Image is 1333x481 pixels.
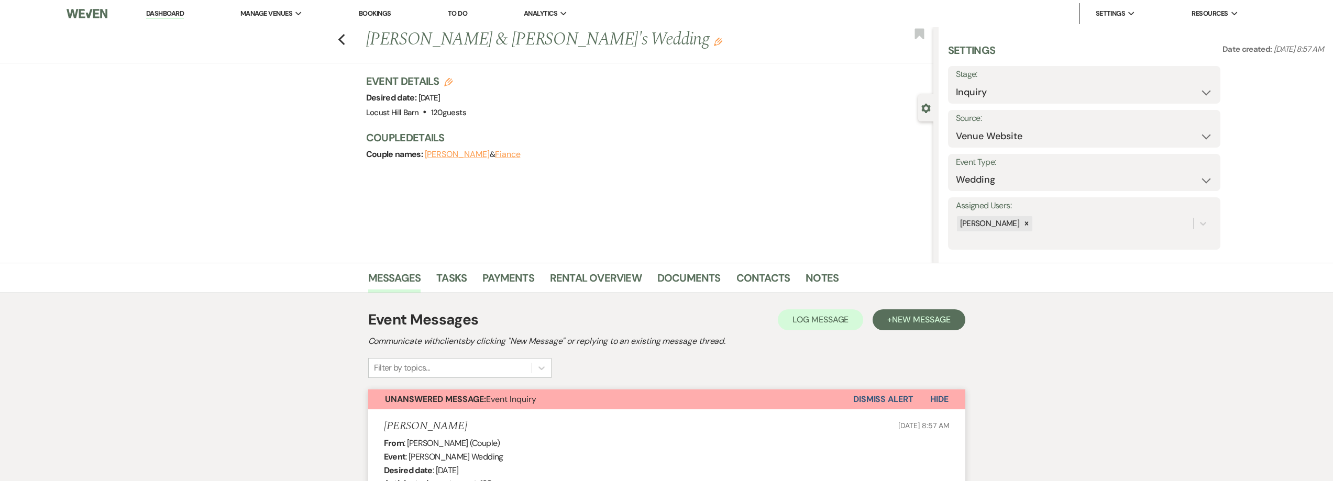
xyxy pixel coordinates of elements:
[792,314,849,325] span: Log Message
[368,309,479,331] h1: Event Messages
[956,155,1213,170] label: Event Type:
[385,394,536,405] span: Event Inquiry
[1096,8,1126,19] span: Settings
[736,270,790,293] a: Contacts
[368,389,853,409] button: Unanswered Message:Event Inquiry
[366,149,425,160] span: Couple names:
[778,309,863,330] button: Log Message
[366,130,923,145] h3: Couple Details
[1192,8,1228,19] span: Resources
[956,67,1213,82] label: Stage:
[806,270,839,293] a: Notes
[384,465,433,476] b: Desired date
[892,314,950,325] span: New Message
[67,3,107,25] img: Weven Logo
[898,421,949,430] span: [DATE] 8:57 AM
[425,150,490,159] button: [PERSON_NAME]
[431,107,466,118] span: 120 guests
[524,8,557,19] span: Analytics
[368,270,421,293] a: Messages
[384,451,406,462] b: Event
[384,438,404,449] b: From
[418,93,440,103] span: [DATE]
[366,74,466,88] h3: Event Details
[368,335,965,348] h2: Communicate with clients by clicking "New Message" or replying to an existing message thread.
[930,394,949,405] span: Hide
[374,362,430,374] div: Filter by topics...
[366,27,816,52] h1: [PERSON_NAME] & [PERSON_NAME]'s Wedding
[366,107,419,118] span: Locust Hill Barn
[482,270,534,293] a: Payments
[448,9,467,18] a: To Do
[425,149,521,160] span: &
[436,270,467,293] a: Tasks
[913,389,965,409] button: Hide
[921,103,931,113] button: Close lead details
[956,198,1213,214] label: Assigned Users:
[714,37,722,46] button: Edit
[873,309,965,330] button: +New Message
[385,394,486,405] strong: Unanswered Message:
[948,43,996,66] h3: Settings
[957,216,1021,231] div: [PERSON_NAME]
[240,8,292,19] span: Manage Venues
[853,389,913,409] button: Dismiss Alert
[146,9,184,19] a: Dashboard
[495,150,521,159] button: Fiance
[366,92,418,103] span: Desired date:
[657,270,721,293] a: Documents
[1274,44,1324,54] span: [DATE] 8:57 AM
[956,111,1213,126] label: Source:
[1222,44,1274,54] span: Date created:
[384,420,467,433] h5: [PERSON_NAME]
[359,9,391,18] a: Bookings
[550,270,642,293] a: Rental Overview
